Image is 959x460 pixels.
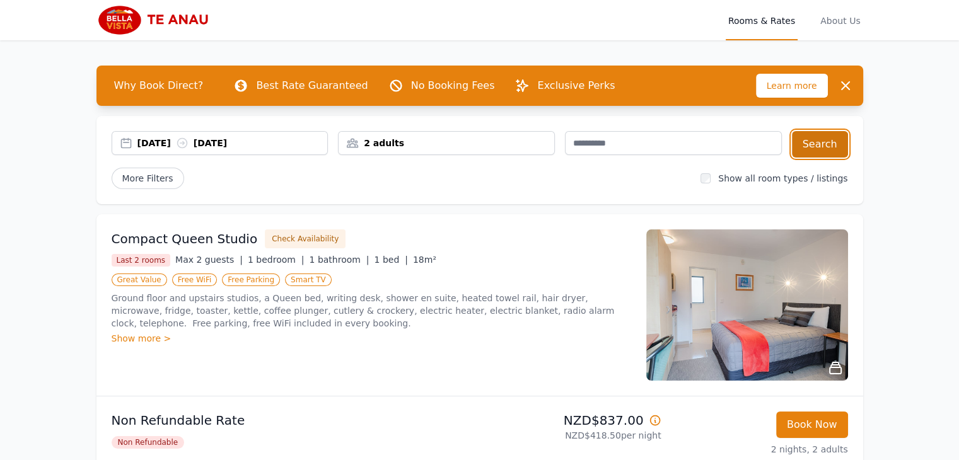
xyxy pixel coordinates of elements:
div: 2 adults [339,137,554,149]
span: More Filters [112,168,184,189]
div: [DATE] [DATE] [137,137,328,149]
span: 1 bed | [375,255,408,265]
span: Last 2 rooms [112,254,171,267]
p: Best Rate Guaranteed [256,78,368,93]
img: Bella Vista Te Anau [96,5,218,35]
span: Free WiFi [172,273,218,286]
span: Learn more [756,74,828,98]
span: Non Refundable [112,436,185,449]
span: Why Book Direct? [104,73,214,98]
span: Great Value [112,273,167,286]
button: Search [792,131,848,158]
p: NZD$418.50 per night [485,429,661,442]
p: Ground floor and upstairs studios, a Queen bed, writing desk, shower en suite, heated towel rail,... [112,292,631,330]
span: 1 bedroom | [248,255,305,265]
p: No Booking Fees [411,78,495,93]
span: Max 2 guests | [175,255,243,265]
span: Free Parking [222,273,280,286]
p: Non Refundable Rate [112,411,475,429]
p: 2 nights, 2 adults [671,443,848,456]
span: 18m² [413,255,436,265]
label: Show all room types / listings [718,173,847,183]
p: Exclusive Perks [537,78,615,93]
p: NZD$837.00 [485,411,661,429]
button: Check Availability [265,229,346,248]
span: 1 bathroom | [309,255,369,265]
button: Book Now [776,411,848,438]
span: Smart TV [285,273,332,286]
h3: Compact Queen Studio [112,230,258,248]
div: Show more > [112,332,631,345]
